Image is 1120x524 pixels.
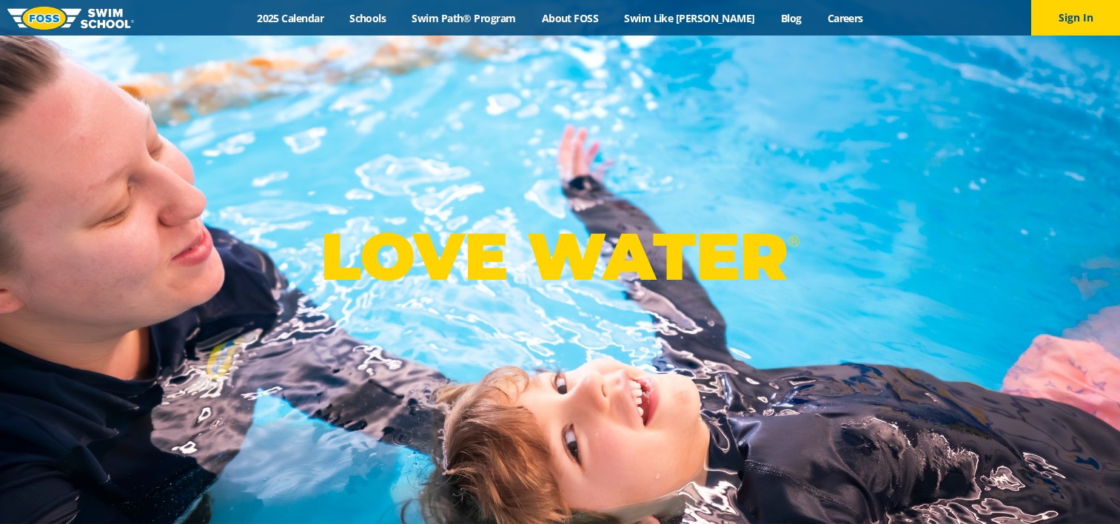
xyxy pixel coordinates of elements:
[399,11,529,25] a: Swim Path® Program
[768,11,814,25] a: Blog
[337,11,399,25] a: Schools
[788,232,799,250] sup: ®
[244,11,337,25] a: 2025 Calendar
[321,217,799,296] p: LOVE WATER
[814,11,876,25] a: Careers
[7,7,134,30] img: FOSS Swim School Logo
[529,11,611,25] a: About FOSS
[611,11,768,25] a: Swim Like [PERSON_NAME]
